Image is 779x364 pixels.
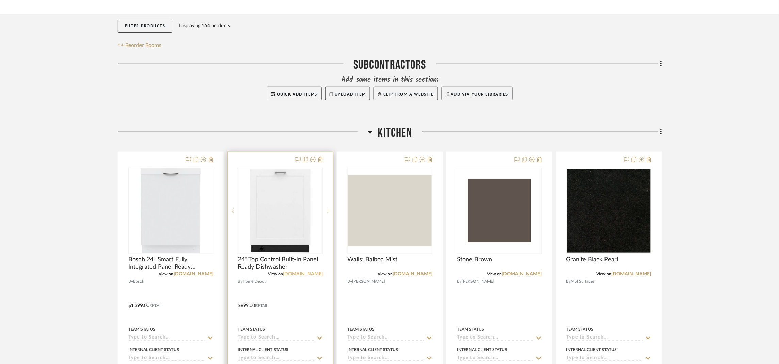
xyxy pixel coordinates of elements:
[118,41,162,49] button: Reorder Rooms
[238,256,323,271] span: 24" Top Control Built-In Panel Ready Dishwasher
[567,169,651,253] img: Granite Black Pearl
[457,256,492,263] span: Stone Brown
[457,355,534,362] input: Type to Search…
[347,335,424,341] input: Type to Search…
[597,272,612,276] span: View on
[442,87,513,100] button: Add via your libraries
[126,41,162,49] span: Reorder Rooms
[179,19,230,33] div: Displaying 164 products
[458,179,541,243] img: Stone Brown
[128,326,155,332] div: Team Status
[325,87,370,100] button: Upload Item
[173,272,213,276] a: [DOMAIN_NAME]
[243,278,266,285] span: Home Depot
[566,278,571,285] span: By
[347,278,352,285] span: By
[268,272,283,276] span: View on
[128,256,213,271] span: Bosch 24" Smart Fully Integrated Panel Ready Dishwasher
[347,347,398,353] div: Internal Client Status
[238,169,322,253] img: 24" Top Control Built-In Panel Ready Dishwasher
[118,75,662,85] div: Add some items in this section:
[347,256,397,263] span: Walls: Balboa Mist
[348,168,432,254] div: 0
[133,278,144,285] span: Bosch
[457,278,462,285] span: By
[277,92,318,96] span: Quick Add Items
[128,347,179,353] div: Internal Client Status
[457,335,534,341] input: Type to Search…
[238,326,265,332] div: Team Status
[238,278,243,285] span: By
[238,168,322,254] div: 0
[267,87,322,100] button: Quick Add Items
[378,126,412,140] span: Kitchen
[566,335,643,341] input: Type to Search…
[378,272,393,276] span: View on
[566,347,617,353] div: Internal Client Status
[374,87,438,100] button: Clip from a website
[566,256,618,263] span: Granite Black Pearl
[487,272,502,276] span: View on
[118,19,172,33] button: Filter Products
[393,272,432,276] a: [DOMAIN_NAME]
[462,278,495,285] span: [PERSON_NAME]
[238,347,288,353] div: Internal Client Status
[141,168,201,253] img: Bosch 24" Smart Fully Integrated Panel Ready Dishwasher
[352,278,385,285] span: [PERSON_NAME]
[612,272,651,276] a: [DOMAIN_NAME]
[502,272,542,276] a: [DOMAIN_NAME]
[347,326,375,332] div: Team Status
[348,175,432,246] img: Walls: Balboa Mist
[238,335,315,341] input: Type to Search…
[571,278,595,285] span: MSI Surfaces
[457,347,508,353] div: Internal Client Status
[159,272,173,276] span: View on
[566,355,643,362] input: Type to Search…
[283,272,323,276] a: [DOMAIN_NAME]
[128,335,205,341] input: Type to Search…
[238,355,315,362] input: Type to Search…
[457,326,484,332] div: Team Status
[566,326,594,332] div: Team Status
[128,355,205,362] input: Type to Search…
[347,355,424,362] input: Type to Search…
[128,278,133,285] span: By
